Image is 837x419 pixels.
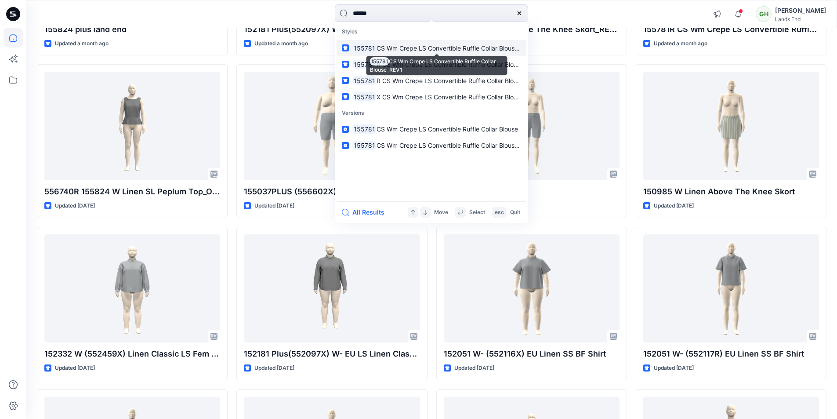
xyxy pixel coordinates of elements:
mark: 155781 [352,43,377,53]
p: 155781R CS Wm Crepe LS Convertible Ruffle Collar Blouse_REV1 [643,23,819,36]
p: Updated [DATE] [55,201,95,211]
button: All Results [342,207,390,218]
p: Updated a month ago [55,39,109,48]
p: 155037PLUS (556602X)W Starfish MR 7" Short [244,186,420,198]
p: Updated [DATE] [254,364,294,373]
p: Styles [337,24,526,40]
a: 556740R 155824 W Linen SL Peplum Top_OP2_REV2 [44,72,220,180]
mark: 155781 [352,59,377,69]
div: [PERSON_NAME] [775,5,826,16]
a: 155781X CS Wm Crepe LS Convertible Ruffle Collar Blouse [337,89,526,105]
span: R CS Wm Crepe LS Convertible Ruffle Collar Blouse_REV1 [377,77,541,84]
p: 152051 W- (552116X) EU Linen SS BF Shirt [444,348,620,360]
div: Lands End [775,16,826,22]
p: 155037 REV1 [444,186,620,198]
p: Quit [510,208,520,217]
p: 150985 W Linen Above The Knee Skort_REV2 [444,23,620,36]
p: 155824 plus land end [44,23,220,36]
p: 150985 W Linen Above The Knee Skort [643,186,819,198]
p: Updated [DATE] [55,364,95,373]
a: 152332 W (552459X) Linen Classic LS Fem Shirt_REV1 [44,234,220,343]
span: CS Wm Crepe LS Convertible Ruffle Collar Blouse_REV1 [377,44,535,52]
mark: 155781 [352,76,377,86]
span: X CS Wm Crepe LS Convertible Ruffle Collar Blouse [377,93,524,101]
a: 155781CS Wm Crepe LS Convertible Ruffle Collar Blouse_REV1 [337,40,526,56]
p: Updated a month ago [254,39,308,48]
a: 152051 W- (552117R) EU Linen SS BF Shirt [643,234,819,343]
p: Updated [DATE] [654,201,694,211]
mark: 155781 [352,140,377,150]
p: 556740R 155824 W Linen SL Peplum Top_OP2_REV2 [44,186,220,198]
span: CS Wm Crepe LS Convertible Ruffle Collar Blouse [377,125,518,133]
a: 150985 W Linen Above The Knee Skort [643,72,819,180]
a: 155781R CS Wm Crepe LS Convertible Ruffle Collar Blouse [337,56,526,73]
p: Updated [DATE] [654,364,694,373]
p: Select [469,208,485,217]
p: Move [434,208,448,217]
a: 155781R CS Wm Crepe LS Convertible Ruffle Collar Blouse_REV1 [337,73,526,89]
div: GH [756,6,772,22]
a: 152181 Plus(552097X) W- EU LS Linen Classic Button- Through Shirt [244,234,420,343]
p: Versions [337,105,526,121]
a: 155781CS Wm Crepe LS Convertible Ruffle Collar Blouse_REV1 [337,137,526,153]
mark: 155781 [352,124,377,134]
p: 152332 W (552459X) Linen Classic LS Fem Shirt_REV1 [44,348,220,360]
a: 155781CS Wm Crepe LS Convertible Ruffle Collar Blouse [337,121,526,137]
a: 155037PLUS (556602X)W Starfish MR 7" Short [244,72,420,180]
p: esc [495,208,504,217]
p: Updated [DATE] [454,364,494,373]
p: Updated [DATE] [254,201,294,211]
p: 152181 Plus(552097X) W- EU LS Linen Classic Button- Through Shirt_REV02 [244,23,420,36]
mark: 155781 [352,92,377,102]
span: CS Wm Crepe LS Convertible Ruffle Collar Blouse_REV1 [377,142,535,149]
a: 155037 REV1 [444,72,620,180]
p: 152181 Plus(552097X) W- EU LS Linen Classic Button- Through Shirt [244,348,420,360]
p: Updated a month ago [654,39,707,48]
span: R CS Wm Crepe LS Convertible Ruffle Collar Blouse [377,61,524,68]
a: 152051 W- (552116X) EU Linen SS BF Shirt [444,234,620,343]
p: 152051 W- (552117R) EU Linen SS BF Shirt [643,348,819,360]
